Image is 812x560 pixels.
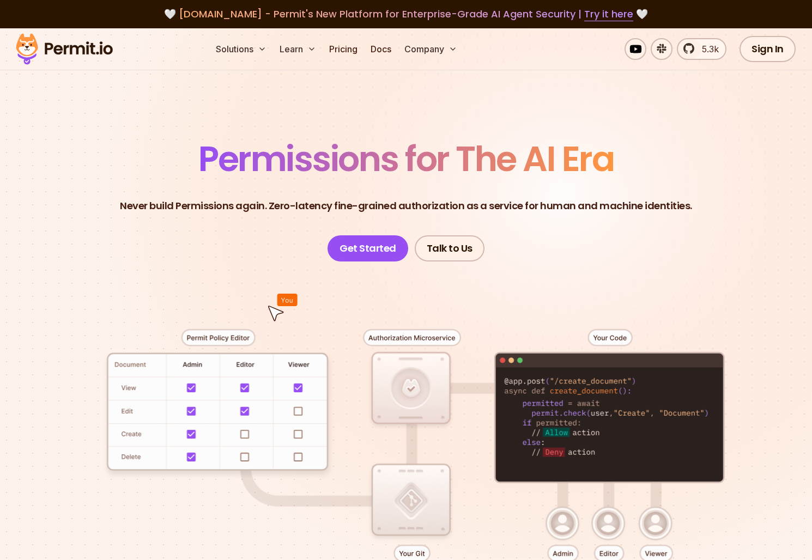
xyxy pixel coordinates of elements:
a: Try it here [584,7,633,21]
a: Sign In [740,36,796,62]
span: [DOMAIN_NAME] - Permit's New Platform for Enterprise-Grade AI Agent Security | [179,7,633,21]
button: Solutions [211,38,271,60]
div: 🤍 🤍 [26,7,786,22]
button: Company [400,38,462,60]
span: Permissions for The AI Era [198,135,614,183]
a: 5.3k [677,38,726,60]
a: Get Started [328,235,408,261]
a: Docs [366,38,396,60]
img: Permit logo [11,31,118,68]
button: Learn [275,38,320,60]
a: Pricing [325,38,362,60]
span: 5.3k [695,42,719,56]
p: Never build Permissions again. Zero-latency fine-grained authorization as a service for human and... [120,198,692,214]
a: Talk to Us [415,235,484,261]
